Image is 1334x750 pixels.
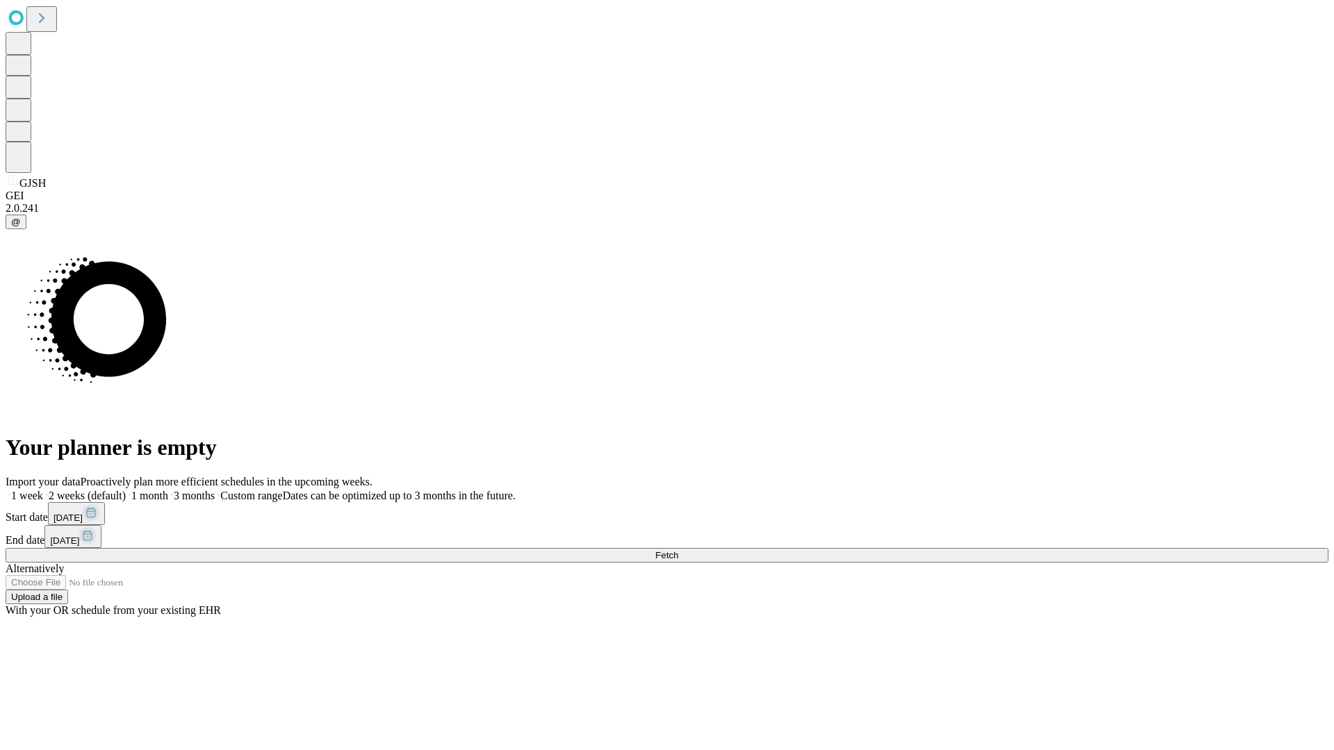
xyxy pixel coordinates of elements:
div: GEI [6,190,1328,202]
span: [DATE] [53,512,83,523]
span: Fetch [655,550,678,560]
h1: Your planner is empty [6,435,1328,460]
span: Alternatively [6,562,64,574]
span: Import your data [6,476,81,487]
span: [DATE] [50,535,79,546]
span: 1 month [131,490,168,501]
div: End date [6,525,1328,548]
button: Upload a file [6,590,68,604]
span: Dates can be optimized up to 3 months in the future. [283,490,516,501]
span: 1 week [11,490,43,501]
span: 3 months [174,490,215,501]
button: @ [6,215,26,229]
span: With your OR schedule from your existing EHR [6,604,221,616]
span: Proactively plan more efficient schedules in the upcoming weeks. [81,476,372,487]
button: [DATE] [48,502,105,525]
button: [DATE] [44,525,101,548]
div: 2.0.241 [6,202,1328,215]
span: @ [11,217,21,227]
span: GJSH [19,177,46,189]
span: 2 weeks (default) [49,490,126,501]
span: Custom range [220,490,282,501]
button: Fetch [6,548,1328,562]
div: Start date [6,502,1328,525]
